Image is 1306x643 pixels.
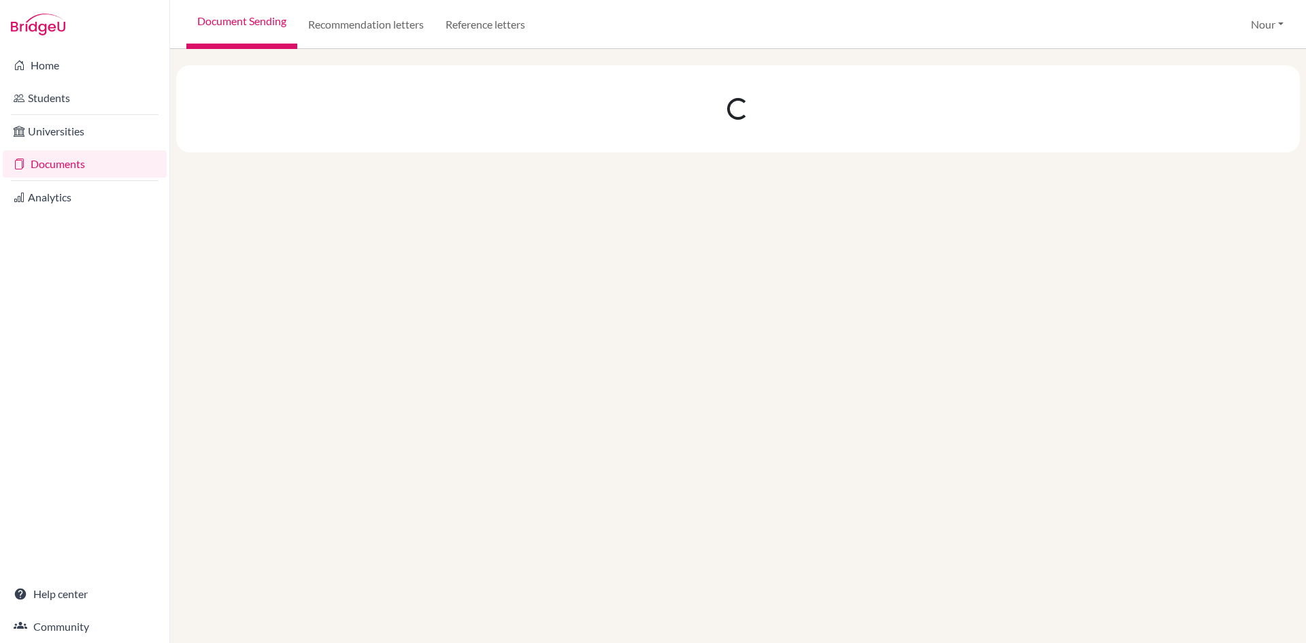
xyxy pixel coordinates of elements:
[3,184,167,211] a: Analytics
[3,84,167,112] a: Students
[3,118,167,145] a: Universities
[3,150,167,178] a: Documents
[3,52,167,79] a: Home
[1245,12,1290,37] button: Nour
[11,14,65,35] img: Bridge-U
[3,580,167,608] a: Help center
[3,613,167,640] a: Community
